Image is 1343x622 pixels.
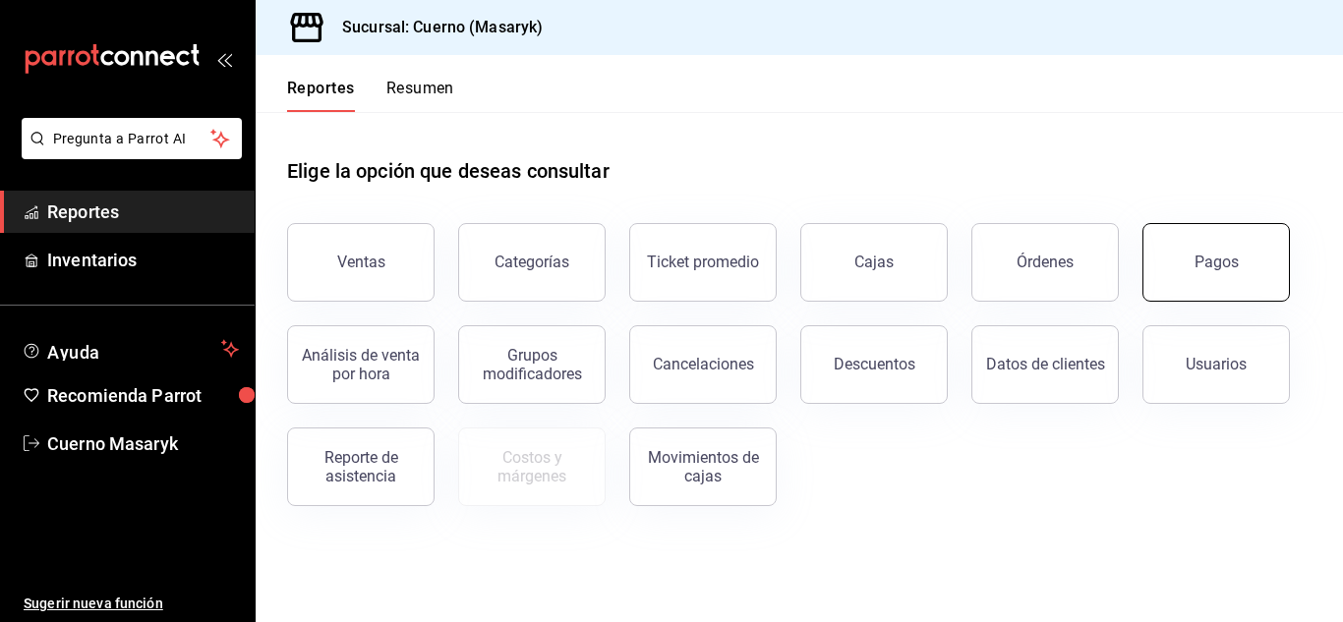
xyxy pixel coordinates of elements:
div: Grupos modificadores [471,346,593,383]
button: Órdenes [971,223,1119,302]
div: Ticket promedio [647,253,759,271]
button: Descuentos [800,325,948,404]
div: Cajas [854,251,895,274]
button: Movimientos de cajas [629,427,777,506]
div: navigation tabs [287,79,454,112]
span: Inventarios [47,247,239,273]
span: Recomienda Parrot [47,382,239,409]
span: Sugerir nueva función [24,594,239,614]
button: Reporte de asistencia [287,427,435,506]
button: Categorías [458,223,606,302]
div: Reporte de asistencia [300,448,422,485]
button: Ticket promedio [629,223,777,302]
a: Cajas [800,223,948,302]
div: Ventas [337,253,385,271]
div: Pagos [1195,253,1239,271]
div: Categorías [495,253,569,271]
button: Reportes [287,79,355,112]
h1: Elige la opción que deseas consultar [287,156,610,186]
div: Datos de clientes [986,355,1105,373]
div: Costos y márgenes [471,448,593,485]
div: Análisis de venta por hora [300,346,422,383]
button: Datos de clientes [971,325,1119,404]
div: Órdenes [1017,253,1074,271]
button: Análisis de venta por hora [287,325,435,404]
button: Grupos modificadores [458,325,606,404]
span: Ayuda [47,337,213,361]
button: Pagos [1142,223,1290,302]
button: Pregunta a Parrot AI [22,118,242,159]
div: Descuentos [834,355,915,373]
span: Reportes [47,198,239,225]
div: Cancelaciones [653,355,754,373]
span: Pregunta a Parrot AI [53,129,211,149]
button: Usuarios [1142,325,1290,404]
a: Pregunta a Parrot AI [14,142,242,163]
h3: Sucursal: Cuerno (Masaryk) [326,16,543,39]
button: Contrata inventarios para ver este reporte [458,427,606,506]
div: Usuarios [1186,355,1247,373]
button: Cancelaciones [629,325,777,404]
button: open_drawer_menu [216,51,232,67]
button: Resumen [386,79,454,112]
div: Movimientos de cajas [642,448,764,485]
span: Cuerno Masaryk [47,430,239,457]
button: Ventas [287,223,435,302]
